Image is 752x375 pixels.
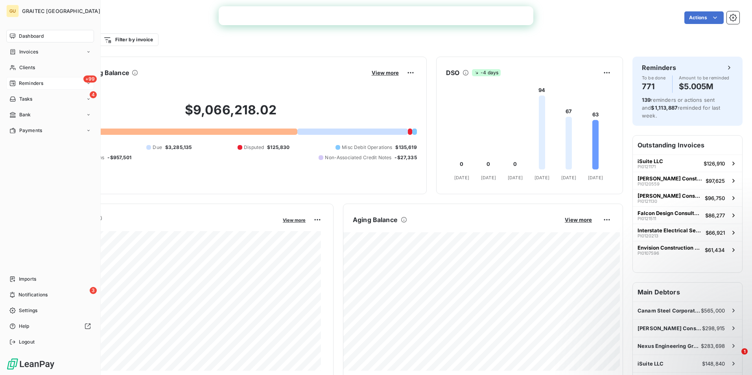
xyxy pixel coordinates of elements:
tspan: [DATE] [454,175,469,180]
span: $126,910 [704,160,725,167]
span: Logout [19,338,35,346]
button: View more [280,216,308,223]
span: Notifications [18,291,48,298]
iframe: Intercom live chat [725,348,744,367]
button: Envision Construction - Do not sell Collection AgencyPI0107596$61,434 [633,241,742,258]
button: [PERSON_NAME] ConstructionPI0120559$97,625 [633,172,742,189]
button: View more [562,216,594,223]
span: 4 [90,91,97,98]
span: View more [283,217,306,223]
button: iSuite LLCPI0121171$126,910 [633,154,742,172]
tspan: [DATE] [508,175,523,180]
span: PI0120213 [638,233,658,238]
span: Falcon Design Consultants [638,210,702,216]
span: Invoices [19,48,38,55]
tspan: [DATE] [481,175,496,180]
h6: DSO [446,68,459,77]
span: 139 [642,97,651,103]
span: PI0120559 [638,182,660,186]
span: 1 [741,348,748,355]
h4: $5.005M [679,80,730,93]
tspan: [DATE] [588,175,603,180]
h2: $9,066,218.02 [44,102,417,126]
iframe: Intercom live chat bannière [219,6,533,25]
span: $1,113,887 [651,105,678,111]
span: Disputed [244,144,264,151]
img: Logo LeanPay [6,358,55,370]
div: GU [6,5,19,17]
span: -$27,335 [394,154,417,161]
span: -$957,501 [107,154,131,161]
span: Settings [19,307,37,314]
span: [PERSON_NAME] Construction [638,175,702,182]
span: Misc Debit Operations [342,144,392,151]
span: -4 days [472,69,501,76]
span: Envision Construction - Do not sell Collection Agency [638,244,702,251]
h6: Aging Balance [353,215,398,224]
span: iSuite LLC [638,158,663,164]
span: $135,619 [395,144,417,151]
span: $96,750 [705,195,725,201]
span: Monthly Revenue [44,223,277,231]
a: Help [6,320,94,333]
button: Filter by invoice [98,33,158,46]
span: To be done [642,75,666,80]
span: View more [565,217,592,223]
span: View more [372,70,399,76]
span: PI0107596 [638,251,659,256]
span: Dashboard [19,33,44,40]
h4: 771 [642,80,666,93]
span: $125,830 [267,144,289,151]
span: [PERSON_NAME] Construction [638,193,702,199]
h6: Main Debtors [633,283,742,301]
span: PI0121511 [638,216,656,221]
span: Reminders [19,80,43,87]
span: Help [19,323,29,330]
span: +99 [83,75,97,83]
h6: Outstanding Invoices [633,136,742,154]
iframe: Intercom notifications message [595,299,752,354]
span: $148,840 [702,360,725,367]
span: GRAITEC [GEOGRAPHIC_DATA] [22,8,100,14]
span: $61,434 [705,247,725,253]
span: Due [153,144,162,151]
span: PI0121130 [638,199,657,204]
span: Interstate Electrical Services [638,227,702,233]
span: $3,285,135 [165,144,192,151]
button: Actions [684,11,724,24]
span: Tasks [19,96,33,103]
span: Non-Associated Credit Notes [325,154,391,161]
tspan: [DATE] [561,175,576,180]
span: $86,277 [705,212,725,219]
h6: Reminders [642,63,676,72]
button: Interstate Electrical ServicesPI0120213$66,921 [633,224,742,241]
span: Amount to be reminded [679,75,730,80]
span: $66,921 [706,230,725,236]
span: PI0121171 [638,164,656,169]
span: Imports [19,276,36,283]
button: View more [369,69,401,76]
span: reminders or actions sent and reminded for last week. [642,97,721,119]
button: Falcon Design ConsultantsPI0121511$86,277 [633,206,742,224]
span: Bank [19,111,31,118]
span: $97,625 [706,178,725,184]
button: [PERSON_NAME] ConstructionPI0121130$96,750 [633,189,742,206]
span: Payments [19,127,42,134]
span: 3 [90,287,97,294]
tspan: [DATE] [535,175,549,180]
span: iSuite LLC [638,360,664,367]
span: Clients [19,64,35,71]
